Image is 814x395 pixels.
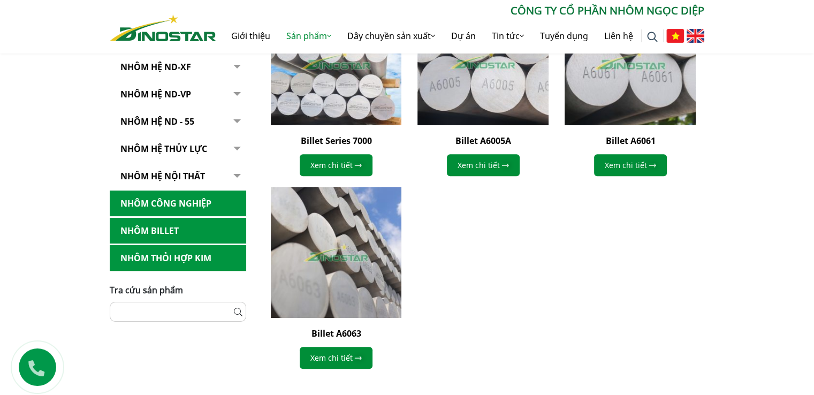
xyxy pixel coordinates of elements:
[455,135,511,147] a: Billet A6005A
[594,154,667,176] a: Xem chi tiết
[110,14,216,41] img: Nhôm Dinostar
[596,19,641,53] a: Liên hệ
[311,328,361,339] a: Billet A6063
[300,154,372,176] a: Xem chi tiết
[223,19,278,53] a: Giới thiệu
[110,136,246,162] a: Nhôm hệ thủy lực
[110,163,246,189] a: Nhôm hệ nội thất
[666,29,684,43] img: Tiếng Việt
[687,29,704,43] img: English
[278,19,339,53] a: Sản phẩm
[300,135,371,147] a: Billet Series 7000
[110,284,183,296] span: Tra cứu sản phẩm
[110,245,246,271] a: Nhôm Thỏi hợp kim
[110,109,246,135] a: NHÔM HỆ ND - 55
[447,154,520,176] a: Xem chi tiết
[605,135,655,147] a: Billet A6061
[300,347,372,369] a: Xem chi tiết
[110,81,246,108] a: Nhôm Hệ ND-VP
[339,19,443,53] a: Dây chuyền sản xuất
[443,19,484,53] a: Dự án
[216,3,704,19] p: CÔNG TY CỔ PHẦN NHÔM NGỌC DIỆP
[647,32,658,42] img: search
[532,19,596,53] a: Tuyển dụng
[484,19,532,53] a: Tin tức
[110,191,246,217] a: Nhôm Công nghiệp
[110,54,246,80] a: Nhôm Hệ ND-XF
[110,218,246,244] a: Nhôm Billet
[271,187,402,318] img: Billet A6063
